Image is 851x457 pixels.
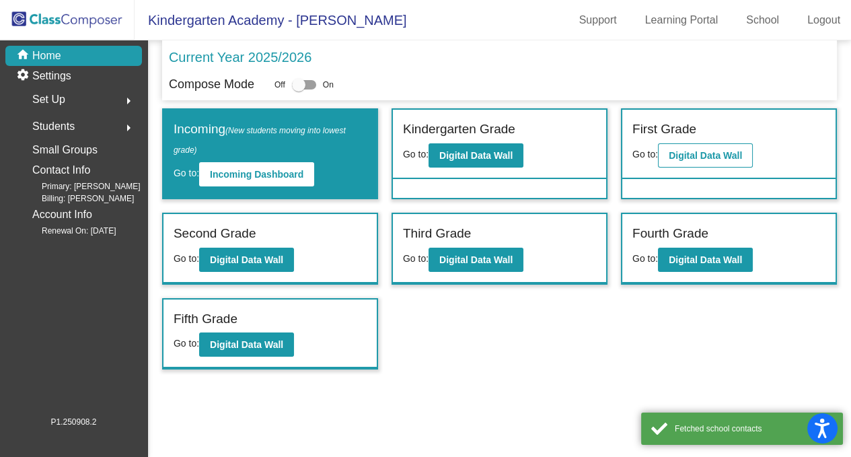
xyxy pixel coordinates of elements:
label: Kindergarten Grade [403,120,515,139]
span: Renewal On: [DATE] [20,225,116,237]
b: Incoming Dashboard [210,169,303,180]
span: Go to: [632,253,658,264]
span: Go to: [403,149,429,160]
a: Learning Portal [634,9,729,31]
label: First Grade [632,120,696,139]
b: Digital Data Wall [669,150,742,161]
label: Fifth Grade [174,310,237,329]
p: Account Info [32,205,92,224]
span: Go to: [174,253,199,264]
span: Go to: [174,168,199,178]
span: Go to: [174,338,199,349]
a: Support [568,9,628,31]
span: Primary: [PERSON_NAME] [20,180,141,192]
span: Kindergarten Academy - [PERSON_NAME] [135,9,407,31]
label: Fourth Grade [632,224,708,244]
button: Incoming Dashboard [199,162,314,186]
button: Digital Data Wall [199,248,294,272]
mat-icon: settings [16,68,32,84]
mat-icon: home [16,48,32,64]
span: Go to: [403,253,429,264]
a: School [735,9,790,31]
label: Incoming [174,120,367,158]
b: Digital Data Wall [669,254,742,265]
div: Fetched school contacts [675,423,833,435]
span: Billing: [PERSON_NAME] [20,192,134,205]
button: Digital Data Wall [429,248,523,272]
p: Home [32,48,61,64]
span: On [323,79,334,91]
span: Set Up [32,90,65,109]
p: Contact Info [32,161,90,180]
button: Digital Data Wall [429,143,523,168]
button: Digital Data Wall [658,143,753,168]
p: Compose Mode [169,75,254,94]
p: Settings [32,68,71,84]
button: Digital Data Wall [658,248,753,272]
label: Third Grade [403,224,471,244]
b: Digital Data Wall [210,339,283,350]
mat-icon: arrow_right [120,120,137,136]
p: Current Year 2025/2026 [169,47,311,67]
span: (New students moving into lowest grade) [174,126,346,155]
p: Small Groups [32,141,98,160]
b: Digital Data Wall [210,254,283,265]
label: Second Grade [174,224,256,244]
span: Students [32,117,75,136]
mat-icon: arrow_right [120,93,137,109]
span: Go to: [632,149,658,160]
span: Off [274,79,285,91]
button: Digital Data Wall [199,332,294,357]
b: Digital Data Wall [439,150,513,161]
a: Logout [797,9,851,31]
b: Digital Data Wall [439,254,513,265]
